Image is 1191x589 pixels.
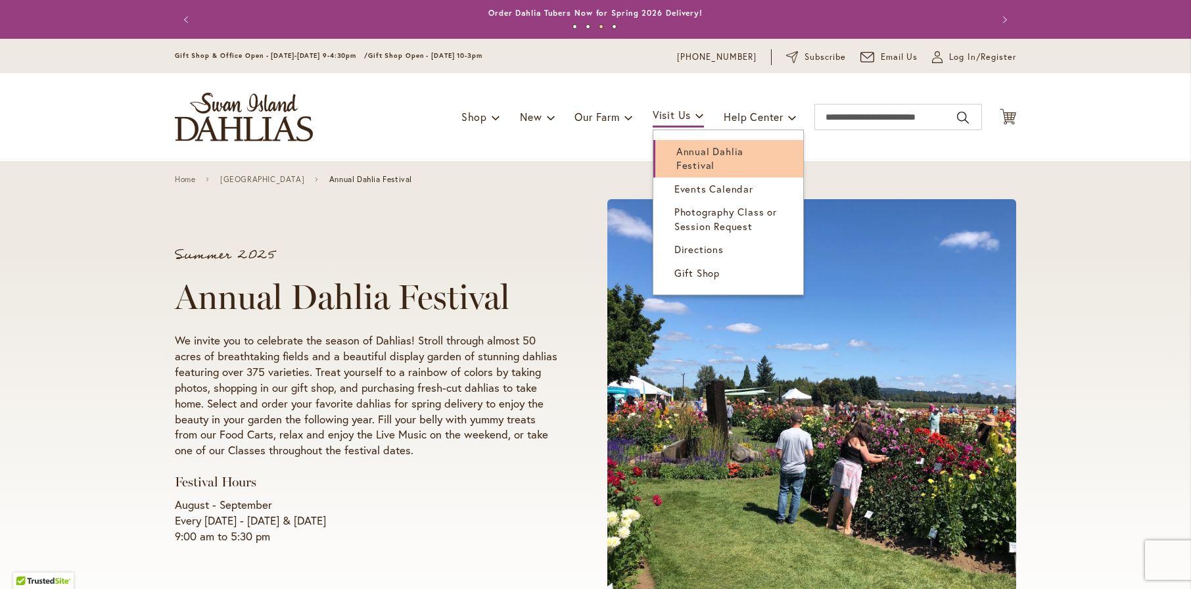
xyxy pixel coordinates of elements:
button: 3 of 4 [599,24,603,29]
span: Directions [674,243,724,256]
a: Order Dahlia Tubers Now for Spring 2026 Delivery! [488,8,703,18]
span: Log In/Register [949,51,1016,64]
h3: Festival Hours [175,474,557,490]
span: Our Farm [574,110,619,124]
a: Home [175,175,195,184]
span: Help Center [724,110,783,124]
button: 1 of 4 [572,24,577,29]
span: Gift Shop [674,266,720,279]
button: 4 of 4 [612,24,617,29]
a: Email Us [860,51,918,64]
p: August - September Every [DATE] - [DATE] & [DATE] 9:00 am to 5:30 pm [175,497,557,544]
a: [GEOGRAPHIC_DATA] [220,175,304,184]
a: [PHONE_NUMBER] [677,51,757,64]
a: Log In/Register [932,51,1016,64]
span: Email Us [881,51,918,64]
span: Events Calendar [674,182,753,195]
span: Visit Us [653,108,691,122]
span: Annual Dahlia Festival [329,175,412,184]
span: Gift Shop & Office Open - [DATE]-[DATE] 9-4:30pm / [175,51,368,60]
span: Subscribe [805,51,846,64]
button: Previous [175,7,201,33]
span: Annual Dahlia Festival [676,145,743,172]
span: Photography Class or Session Request [674,205,777,232]
a: store logo [175,93,313,141]
button: 2 of 4 [586,24,590,29]
a: Subscribe [786,51,846,64]
h1: Annual Dahlia Festival [175,277,557,317]
p: We invite you to celebrate the season of Dahlias! Stroll through almost 50 acres of breathtaking ... [175,333,557,459]
p: Summer 2025 [175,248,557,262]
span: Shop [461,110,487,124]
button: Next [990,7,1016,33]
span: New [520,110,542,124]
span: Gift Shop Open - [DATE] 10-3pm [368,51,482,60]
